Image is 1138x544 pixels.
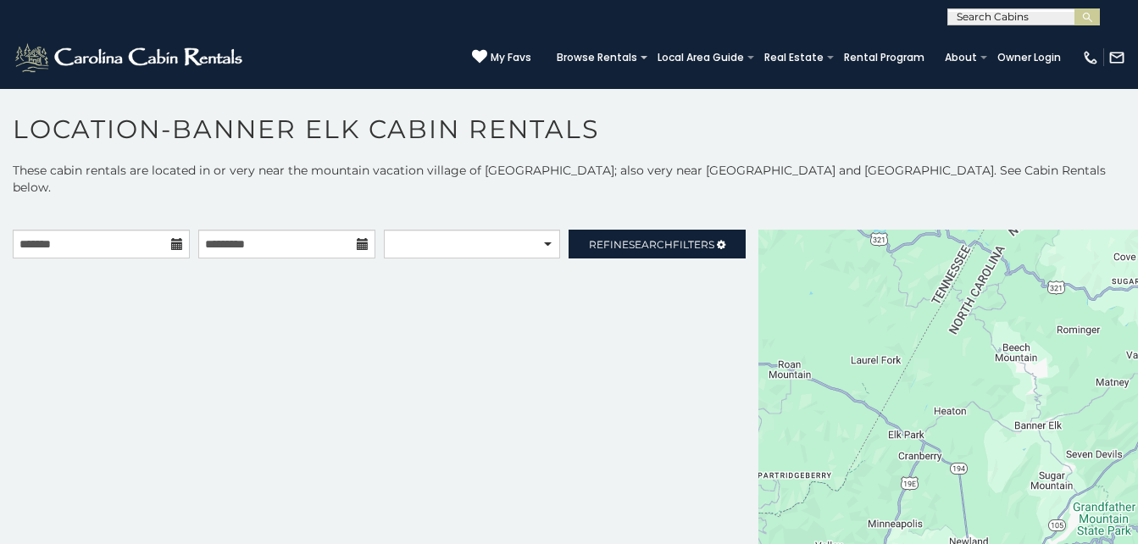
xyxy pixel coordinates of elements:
[472,49,531,66] a: My Favs
[936,46,985,69] a: About
[756,46,832,69] a: Real Estate
[569,230,746,258] a: RefineSearchFilters
[1082,49,1099,66] img: phone-regular-white.png
[491,50,531,65] span: My Favs
[589,238,714,251] span: Refine Filters
[629,238,673,251] span: Search
[989,46,1069,69] a: Owner Login
[835,46,933,69] a: Rental Program
[649,46,752,69] a: Local Area Guide
[1108,49,1125,66] img: mail-regular-white.png
[13,41,247,75] img: White-1-2.png
[548,46,646,69] a: Browse Rentals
